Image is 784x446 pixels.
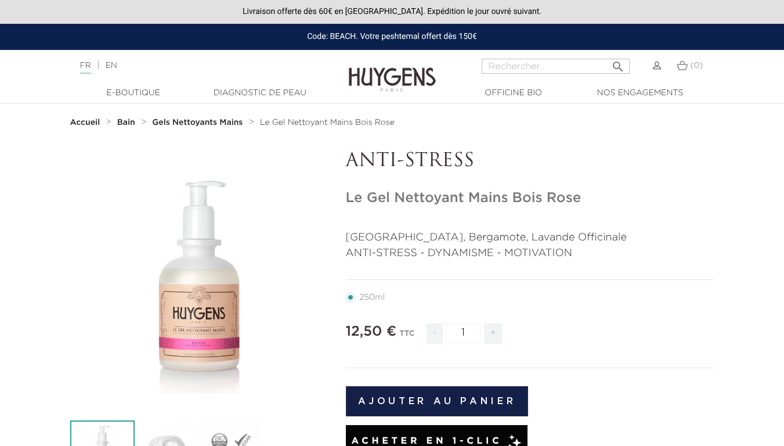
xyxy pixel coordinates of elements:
[346,150,714,172] p: ANTI-STRESS
[427,323,443,344] span: -
[80,62,91,74] a: FR
[152,118,243,127] strong: Gels Nettoyants Mains
[456,87,572,99] a: Officine Bio
[690,62,703,70] span: (0)
[446,323,480,343] input: Quantité
[117,118,138,127] a: Bain
[346,325,396,339] span: 12,50 €
[346,190,714,207] h1: Le Gel Nettoyant Mains Bois Rose
[346,293,399,302] label: 250ml
[582,87,698,99] a: Nos engagements
[484,323,503,344] span: +
[202,87,318,99] a: Diagnostic de peau
[608,55,628,71] button: 
[74,59,318,73] div: |
[482,59,630,74] input: Rechercher
[105,62,117,70] a: EN
[346,246,714,261] p: ANTI-STRESS - DYNAMISME - MOTIVATION
[346,386,529,416] button: Ajouter au panier
[70,118,100,127] strong: Accueil
[349,49,436,93] img: Huygens
[152,118,245,127] a: Gels Nettoyants Mains
[75,87,192,99] a: E-Boutique
[260,118,395,127] a: Le Gel Nettoyant Mains Bois Rose
[399,321,414,353] div: TTC
[611,56,625,70] i: 
[117,118,135,127] strong: Bain
[346,230,714,246] p: [GEOGRAPHIC_DATA], Bergamote, Lavande Officinale
[70,118,103,127] a: Accueil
